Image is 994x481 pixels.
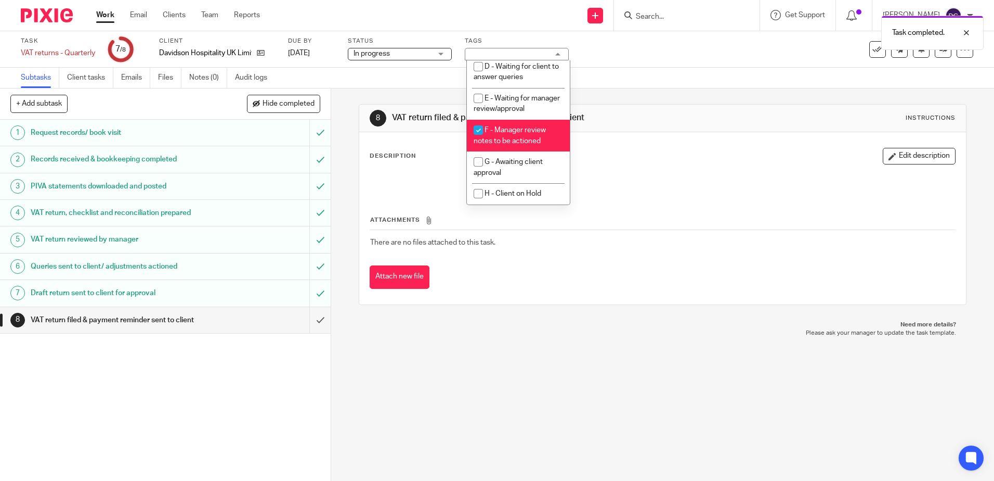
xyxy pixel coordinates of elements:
span: D - Waiting for client to answer queries [474,63,559,81]
h1: PIVA statements downloaded and posted [31,179,210,194]
h1: VAT return, checklist and reconciliation prepared [31,205,210,221]
a: Clients [163,10,186,20]
span: Hide completed [263,100,315,108]
a: Subtasks [21,68,59,88]
div: 5 [10,233,25,247]
h1: VAT return filed & payment reminder sent to client [392,112,685,123]
div: 8 [370,110,386,126]
div: VAT returns - Quarterly [21,48,95,58]
button: + Add subtask [10,95,68,112]
a: Audit logs [235,68,275,88]
span: [DATE] [288,49,310,57]
button: Hide completed [247,95,320,112]
a: Emails [121,68,150,88]
h1: Draft return sent to client for approval [31,285,210,301]
img: svg%3E [945,7,962,24]
span: G - Awaiting client approval [474,158,543,176]
span: In progress [354,50,390,57]
p: Davidson Hospitality UK Limited [159,48,252,58]
span: H - Client on Hold [485,190,541,197]
a: Notes (0) [189,68,227,88]
h1: Request records/ book visit [31,125,210,141]
a: Work [96,10,114,20]
span: Attachments [370,217,420,223]
p: Need more details? [369,321,956,329]
button: Edit description [883,148,956,164]
h1: Queries sent to client/ adjustments actioned [31,259,210,274]
div: 4 [10,206,25,220]
h1: Records received & bookkeeping completed [31,151,210,167]
a: Reports [234,10,260,20]
a: Email [130,10,147,20]
div: 2 [10,153,25,167]
button: Attach new file [370,265,429,289]
label: Status [348,37,452,45]
div: 6 [10,259,25,274]
p: Description [370,152,416,160]
label: Due by [288,37,335,45]
label: Task [21,37,95,45]
a: Files [158,68,181,88]
span: E - Waiting for manager review/approval [474,95,560,113]
a: Client tasks [67,68,113,88]
span: There are no files attached to this task. [370,239,495,246]
img: Pixie [21,8,73,22]
small: /8 [120,47,126,53]
div: 7 [115,43,126,55]
p: Please ask your manager to update the task template. [369,329,956,337]
label: Client [159,37,275,45]
label: Tags [465,37,569,45]
div: Instructions [906,114,956,122]
a: Team [201,10,218,20]
div: 3 [10,179,25,194]
div: 7 [10,286,25,300]
p: Task completed. [892,28,945,38]
div: 1 [10,125,25,140]
div: 8 [10,313,25,327]
h1: VAT return reviewed by manager [31,232,210,247]
h1: VAT return filed & payment reminder sent to client [31,312,210,328]
span: F - Manager review notes to be actioned [474,126,546,145]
